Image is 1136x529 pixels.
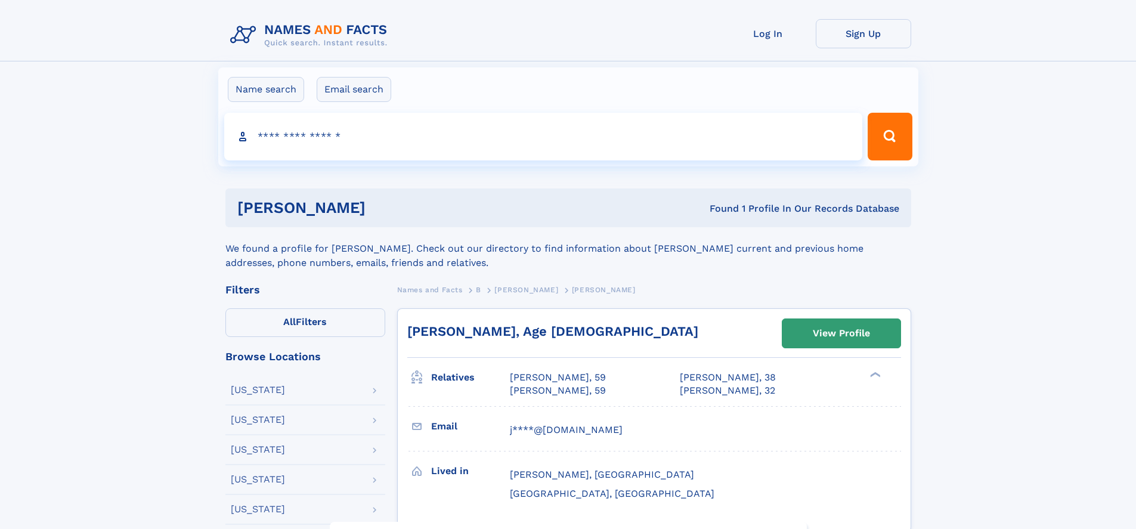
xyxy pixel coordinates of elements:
[572,286,636,294] span: [PERSON_NAME]
[231,505,285,514] div: [US_STATE]
[510,384,606,397] a: [PERSON_NAME], 59
[231,385,285,395] div: [US_STATE]
[431,416,510,437] h3: Email
[494,286,558,294] span: [PERSON_NAME]
[231,415,285,425] div: [US_STATE]
[510,371,606,384] a: [PERSON_NAME], 59
[431,367,510,388] h3: Relatives
[476,286,481,294] span: B
[431,461,510,481] h3: Lived in
[476,282,481,297] a: B
[237,200,538,215] h1: [PERSON_NAME]
[317,77,391,102] label: Email search
[225,227,911,270] div: We found a profile for [PERSON_NAME]. Check out our directory to find information about [PERSON_N...
[537,202,899,215] div: Found 1 Profile In Our Records Database
[228,77,304,102] label: Name search
[680,371,776,384] a: [PERSON_NAME], 38
[225,284,385,295] div: Filters
[510,488,714,499] span: [GEOGRAPHIC_DATA], [GEOGRAPHIC_DATA]
[868,113,912,160] button: Search Button
[231,475,285,484] div: [US_STATE]
[494,282,558,297] a: [PERSON_NAME]
[407,324,698,339] a: [PERSON_NAME], Age [DEMOGRAPHIC_DATA]
[231,445,285,454] div: [US_STATE]
[225,351,385,362] div: Browse Locations
[782,319,900,348] a: View Profile
[225,19,397,51] img: Logo Names and Facts
[510,469,694,480] span: [PERSON_NAME], [GEOGRAPHIC_DATA]
[283,316,296,327] span: All
[816,19,911,48] a: Sign Up
[397,282,463,297] a: Names and Facts
[680,384,775,397] a: [PERSON_NAME], 32
[224,113,863,160] input: search input
[720,19,816,48] a: Log In
[225,308,385,337] label: Filters
[867,371,881,379] div: ❯
[813,320,870,347] div: View Profile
